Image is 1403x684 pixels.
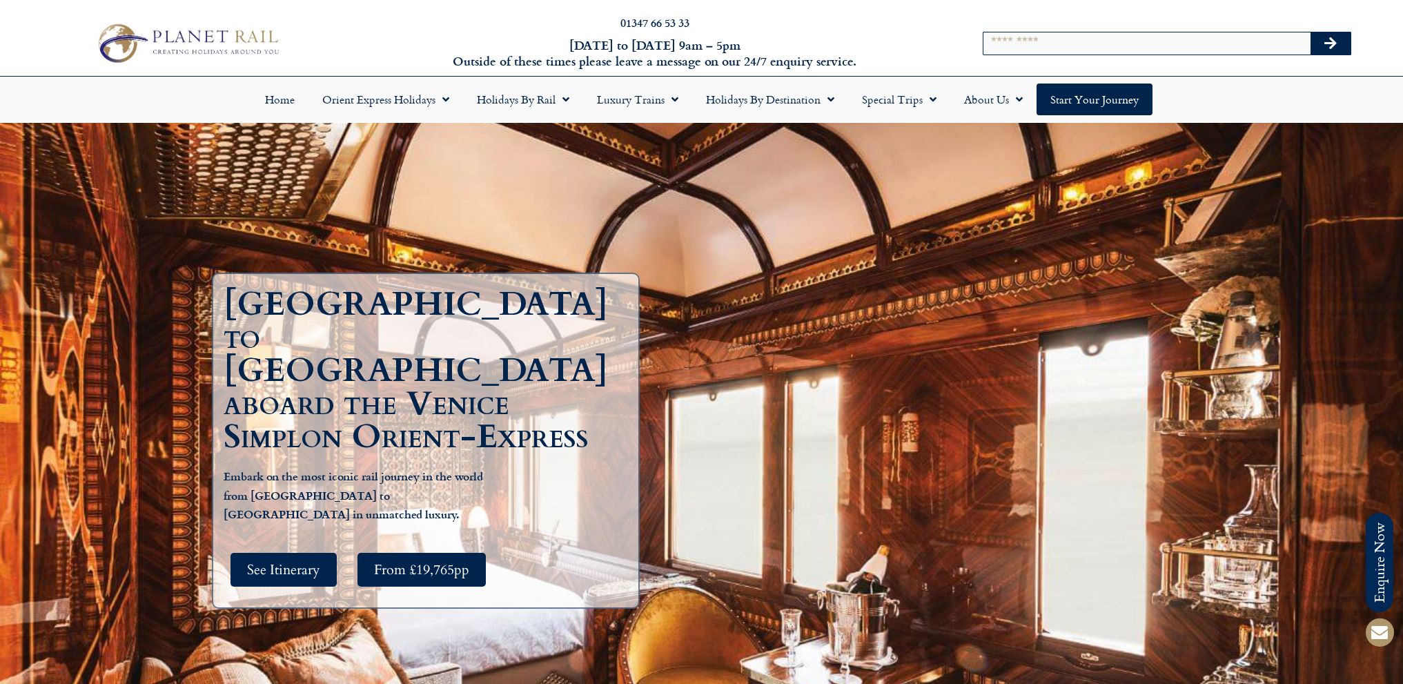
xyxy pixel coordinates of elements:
[308,84,463,115] a: Orient Express Holidays
[1311,32,1351,55] button: Search
[230,553,337,587] a: See Itinerary
[583,84,692,115] a: Luxury Trains
[1037,84,1152,115] a: Start your Journey
[374,561,469,578] span: From £19,765pp
[224,288,635,453] h1: [GEOGRAPHIC_DATA] to [GEOGRAPHIC_DATA] aboard the Venice Simplon Orient-Express
[357,553,486,587] a: From £19,765pp
[7,84,1396,115] nav: Menu
[224,468,483,522] strong: Embark on the most iconic rail journey in the world from [GEOGRAPHIC_DATA] to [GEOGRAPHIC_DATA] i...
[90,19,284,66] img: Planet Rail Train Holidays Logo
[620,14,689,30] a: 01347 66 53 33
[377,37,932,70] h6: [DATE] to [DATE] 9am – 5pm Outside of these times please leave a message on our 24/7 enquiry serv...
[463,84,583,115] a: Holidays by Rail
[692,84,848,115] a: Holidays by Destination
[848,84,950,115] a: Special Trips
[251,84,308,115] a: Home
[950,84,1037,115] a: About Us
[247,561,320,578] span: See Itinerary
